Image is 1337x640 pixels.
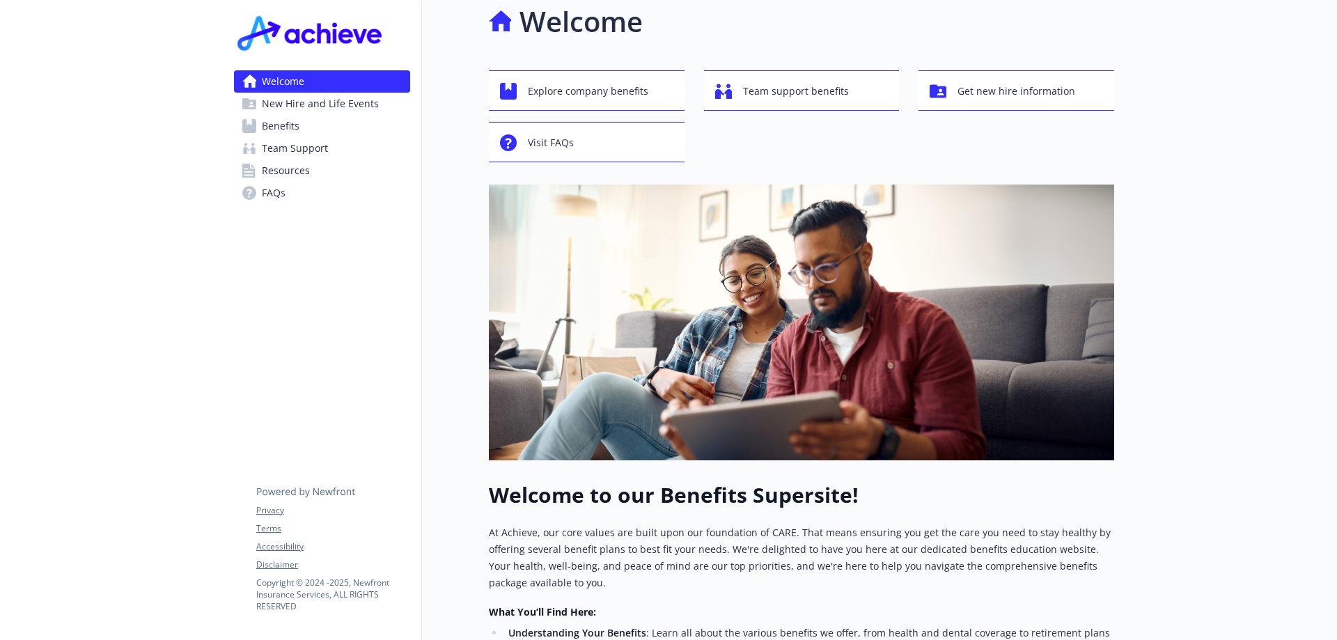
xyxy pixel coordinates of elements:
[489,122,685,162] button: Visit FAQs
[957,78,1075,104] span: Get new hire information
[234,182,410,204] a: FAQs
[704,70,900,111] button: Team support benefits
[489,70,685,111] button: Explore company benefits
[234,159,410,182] a: Resources
[508,626,646,639] strong: Understanding Your Benefits
[918,70,1114,111] button: Get new hire information
[256,540,409,553] a: Accessibility
[234,137,410,159] a: Team Support
[234,115,410,137] a: Benefits
[256,577,409,612] p: Copyright © 2024 - 2025 , Newfront Insurance Services, ALL RIGHTS RESERVED
[262,182,286,204] span: FAQs
[528,130,574,156] span: Visit FAQs
[256,559,409,571] a: Disclaimer
[262,70,304,93] span: Welcome
[234,93,410,115] a: New Hire and Life Events
[743,78,849,104] span: Team support benefits
[489,605,596,618] strong: What You’ll Find Here:
[262,93,379,115] span: New Hire and Life Events
[262,137,328,159] span: Team Support
[262,159,310,182] span: Resources
[234,70,410,93] a: Welcome
[489,185,1114,460] img: overview page banner
[256,522,409,535] a: Terms
[519,1,643,42] h1: Welcome
[262,115,299,137] span: Benefits
[489,483,1114,508] h1: Welcome to our Benefits Supersite!
[489,524,1114,591] p: At Achieve, our core values are built upon our foundation of CARE. That means ensuring you get th...
[528,78,648,104] span: Explore company benefits
[256,504,409,517] a: Privacy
